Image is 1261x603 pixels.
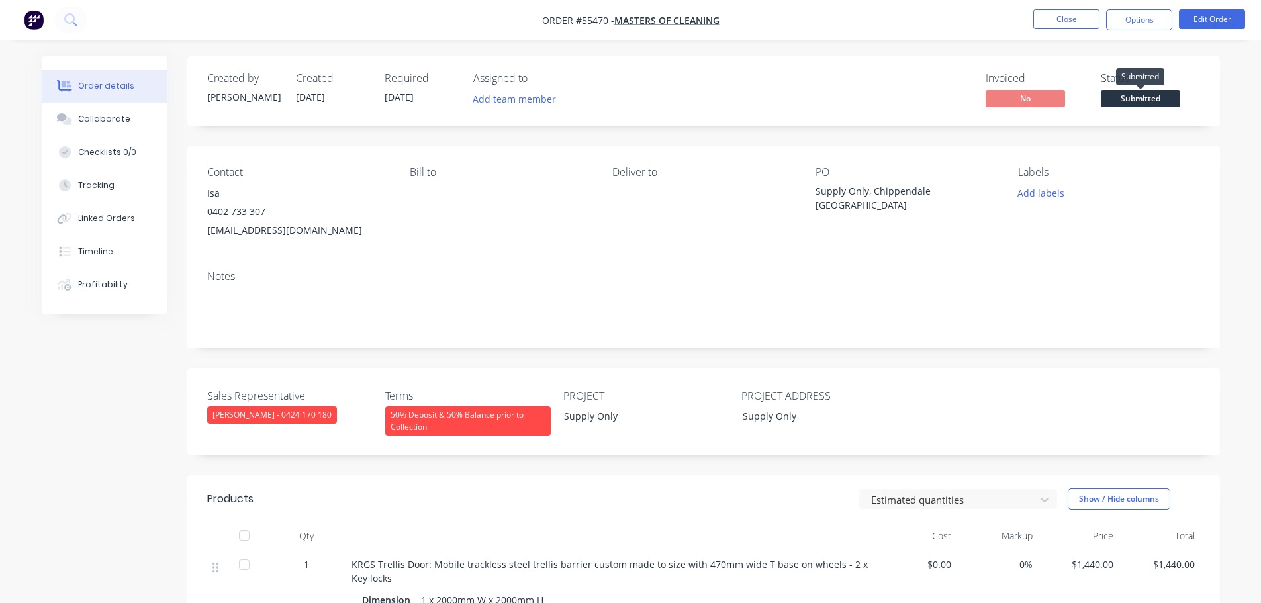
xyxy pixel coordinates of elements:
[304,557,309,571] span: 1
[78,246,113,257] div: Timeline
[1033,9,1099,29] button: Close
[1119,523,1200,549] div: Total
[563,388,729,404] label: PROJECT
[267,523,346,549] div: Qty
[78,179,115,191] div: Tracking
[385,406,551,436] div: 50% Deposit & 50% Balance prior to Collection
[410,166,591,179] div: Bill to
[553,406,719,426] div: Supply Only
[207,184,389,203] div: Isa
[957,523,1038,549] div: Markup
[473,90,563,108] button: Add team member
[542,14,614,26] span: Order #55470 -
[78,212,135,224] div: Linked Orders
[1038,523,1119,549] div: Price
[1124,557,1195,571] span: $1,440.00
[1179,9,1245,29] button: Edit Order
[1068,488,1170,510] button: Show / Hide columns
[876,523,957,549] div: Cost
[42,103,167,136] button: Collaborate
[1116,68,1164,85] div: Submitted
[296,91,325,103] span: [DATE]
[207,166,389,179] div: Contact
[881,557,952,571] span: $0.00
[207,270,1200,283] div: Notes
[78,146,136,158] div: Checklists 0/0
[78,113,130,125] div: Collaborate
[42,169,167,202] button: Tracking
[816,166,997,179] div: PO
[42,235,167,268] button: Timeline
[42,70,167,103] button: Order details
[473,72,606,85] div: Assigned to
[612,166,794,179] div: Deliver to
[1101,90,1180,110] button: Submitted
[207,491,254,507] div: Products
[42,136,167,169] button: Checklists 0/0
[207,184,389,240] div: Isa0402 733 307[EMAIL_ADDRESS][DOMAIN_NAME]
[741,388,907,404] label: PROJECT ADDRESS
[78,279,128,291] div: Profitability
[207,90,280,104] div: [PERSON_NAME]
[732,406,898,426] div: Supply Only
[465,90,563,108] button: Add team member
[1011,184,1072,202] button: Add labels
[385,72,457,85] div: Required
[207,221,389,240] div: [EMAIL_ADDRESS][DOMAIN_NAME]
[1018,166,1199,179] div: Labels
[207,406,337,424] div: [PERSON_NAME] - 0424 170 180
[42,268,167,301] button: Profitability
[296,72,369,85] div: Created
[962,557,1033,571] span: 0%
[1101,72,1200,85] div: Status
[1043,557,1114,571] span: $1,440.00
[986,90,1065,107] span: No
[207,72,280,85] div: Created by
[1101,90,1180,107] span: Submitted
[986,72,1085,85] div: Invoiced
[207,388,373,404] label: Sales Representative
[78,80,134,92] div: Order details
[351,558,870,584] span: KRGS Trellis Door: Mobile trackless steel trellis barrier custom made to size with 470mm wide T b...
[614,14,720,26] a: Masters of Cleaning
[42,202,167,235] button: Linked Orders
[385,91,414,103] span: [DATE]
[24,10,44,30] img: Factory
[207,203,389,221] div: 0402 733 307
[385,388,551,404] label: Terms
[1106,9,1172,30] button: Options
[816,184,981,212] div: Supply Only, Chippendale [GEOGRAPHIC_DATA]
